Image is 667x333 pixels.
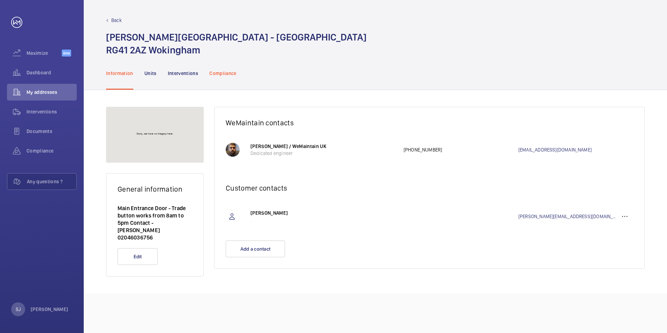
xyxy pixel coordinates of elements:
span: Any questions ? [27,178,76,185]
p: . [250,216,397,223]
p: Compliance [209,70,237,77]
h1: [PERSON_NAME][GEOGRAPHIC_DATA] - [GEOGRAPHIC_DATA] RG41 2AZ Wokingham [106,31,367,57]
span: Documents [27,128,77,135]
button: Add a contact [226,240,285,257]
span: Beta [62,50,71,57]
p: Dedicated engineer [250,150,397,157]
p: [PHONE_NUMBER] [404,146,518,153]
p: [PERSON_NAME] [250,209,397,216]
h2: General information [118,185,192,193]
button: Edit [118,248,158,265]
p: [PERSON_NAME] [31,306,68,313]
p: Interventions [168,70,198,77]
span: Maximize [27,50,62,57]
p: SJ [16,306,21,313]
span: Dashboard [27,69,77,76]
span: Compliance [27,147,77,154]
h2: WeMaintain contacts [226,118,633,127]
span: My addresses [27,89,77,96]
p: Information [106,70,133,77]
p: Main Entrance Door - Trade button works from 8am to 5pm Contact - [PERSON_NAME] 02046036756 [118,205,192,241]
p: [PERSON_NAME] / WeMaintain UK [250,143,397,150]
a: [EMAIL_ADDRESS][DOMAIN_NAME] [518,146,633,153]
h2: Customer contacts [226,184,633,192]
p: Back [111,17,122,24]
span: Interventions [27,108,77,115]
p: Units [144,70,157,77]
a: [PERSON_NAME][EMAIL_ADDRESS][DOMAIN_NAME] [518,213,616,220]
